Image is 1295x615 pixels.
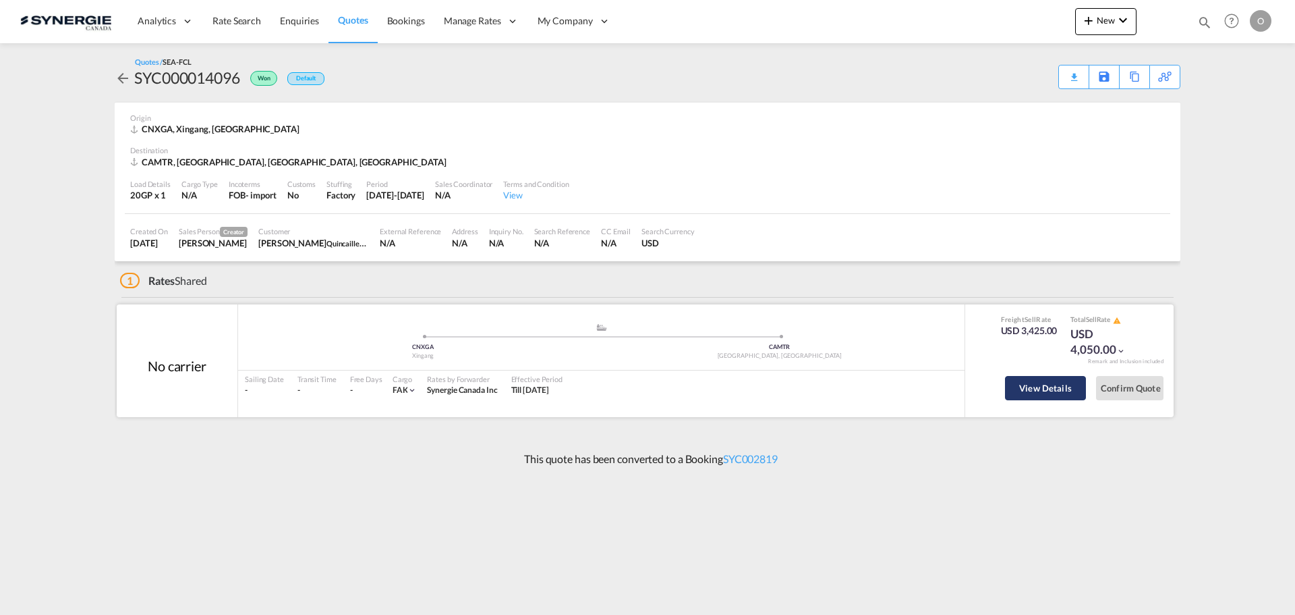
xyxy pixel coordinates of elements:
[393,385,408,395] span: FAK
[641,237,695,249] div: USD
[366,179,424,189] div: Period
[338,14,368,26] span: Quotes
[179,237,248,249] div: Pablo Gomez Saldarriaga
[366,189,424,201] div: 31 Aug 2025
[181,179,218,189] div: Cargo Type
[427,385,497,396] div: Synergie Canada Inc
[287,189,316,201] div: No
[1075,8,1136,35] button: icon-plus 400-fgNewicon-chevron-down
[258,226,369,236] div: Customer
[601,237,631,249] div: N/A
[427,374,497,384] div: Rates by Forwarder
[148,356,206,375] div: No carrier
[220,227,248,237] span: Creator
[297,385,337,396] div: -
[134,67,240,88] div: SYC000014096
[427,385,497,395] span: Synergie Canada Inc
[1115,12,1131,28] md-icon: icon-chevron-down
[280,15,319,26] span: Enquiries
[163,57,191,66] span: SEA-FCL
[1025,315,1036,323] span: Sell
[120,273,207,288] div: Shared
[245,385,284,396] div: -
[1066,68,1082,78] md-icon: icon-download
[511,385,549,396] div: Till 14 Sep 2025
[435,189,492,201] div: N/A
[148,274,175,287] span: Rates
[115,70,131,86] md-icon: icon-arrow-left
[511,385,549,395] span: Till [DATE]
[602,343,958,352] div: CAMTR
[1070,326,1138,358] div: USD 4,050.00
[1081,15,1131,26] span: New
[489,237,523,249] div: N/A
[601,226,631,236] div: CC Email
[511,374,563,384] div: Effective Period
[130,156,450,168] div: CAMTR, Montreal, QC, Americas
[1250,10,1271,32] div: O
[393,374,418,384] div: Cargo
[135,57,192,67] div: Quotes /SEA-FCL
[1081,12,1097,28] md-icon: icon-plus 400-fg
[245,352,602,360] div: Xingang
[1096,376,1163,400] button: Confirm Quote
[1089,65,1119,88] div: Save As Template
[130,226,168,236] div: Created On
[258,74,274,87] span: Won
[489,226,523,236] div: Inquiry No.
[407,385,417,395] md-icon: icon-chevron-down
[1197,15,1212,35] div: icon-magnify
[326,189,355,201] div: Factory Stuffing
[258,237,369,249] div: Marilyn Meunier
[130,123,303,135] div: CNXGA, Xingang, Asia Pacific
[1070,315,1138,325] div: Total Rate
[181,189,218,201] div: N/A
[1220,9,1243,32] span: Help
[1112,315,1121,325] button: icon-alert
[444,14,501,28] span: Manage Rates
[229,189,246,201] div: FOB
[517,452,778,466] p: This quote has been converted to a Booking
[138,14,176,28] span: Analytics
[350,385,353,396] div: -
[1066,65,1082,78] div: Quote PDF is not available at this time
[534,226,590,236] div: Search Reference
[297,374,337,384] div: Transit Time
[350,374,382,384] div: Free Days
[120,273,140,288] span: 1
[326,238,437,248] span: Quincaillerie [PERSON_NAME] Inc
[130,179,171,189] div: Load Details
[594,324,610,331] md-icon: assets/icons/custom/ship-fill.svg
[534,237,590,249] div: N/A
[245,374,284,384] div: Sailing Date
[287,72,324,85] div: Default
[1116,346,1126,356] md-icon: icon-chevron-down
[246,189,277,201] div: - import
[452,226,478,236] div: Address
[452,237,478,249] div: N/A
[142,124,299,134] span: CNXGA, Xingang, [GEOGRAPHIC_DATA]
[130,189,171,201] div: 20GP x 1
[212,15,261,26] span: Rate Search
[1113,317,1121,325] md-icon: icon-alert
[1197,15,1212,30] md-icon: icon-magnify
[115,67,134,88] div: icon-arrow-left
[1220,9,1250,34] div: Help
[20,6,111,36] img: 1f56c880d42311ef80fc7dca854c8e59.png
[641,226,695,236] div: Search Currency
[1086,315,1097,323] span: Sell
[240,67,281,88] div: Won
[380,226,441,236] div: External Reference
[130,145,1165,155] div: Destination
[602,352,958,360] div: [GEOGRAPHIC_DATA], [GEOGRAPHIC_DATA]
[1001,315,1058,324] div: Freight Rate
[229,179,277,189] div: Incoterms
[326,179,355,189] div: Stuffing
[538,14,593,28] span: My Company
[1001,324,1058,338] div: USD 3,425.00
[1005,376,1086,400] button: View Details
[287,179,316,189] div: Customs
[130,237,168,249] div: 15 Aug 2025
[245,343,602,352] div: CNXGA
[179,226,248,237] div: Sales Person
